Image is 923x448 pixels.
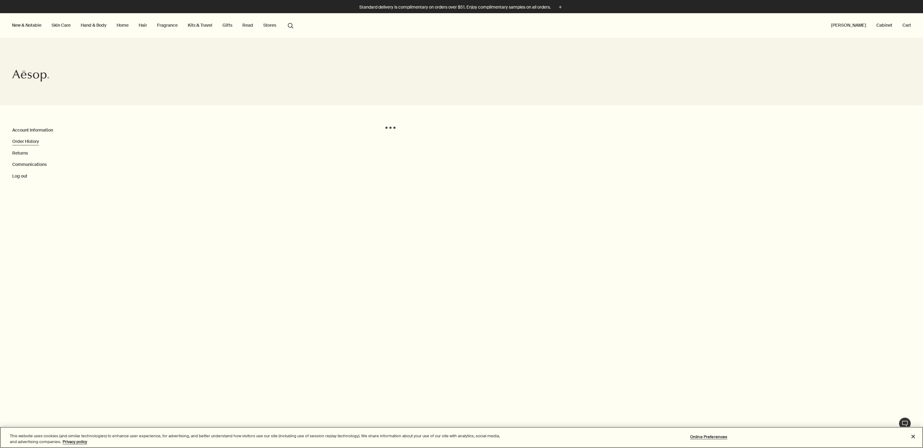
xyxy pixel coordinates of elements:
a: More information about your privacy, opens in a new tab [63,439,87,444]
a: Returns [12,150,28,156]
a: Hand & Body [79,21,108,29]
button: Live Assistance [899,417,911,430]
a: Gifts [221,21,234,29]
a: Account Information [12,127,53,133]
a: Home [115,21,130,29]
a: Order History [12,139,39,144]
svg: Aesop [12,70,49,82]
a: Hair [137,21,148,29]
button: Open search [285,19,296,31]
a: Skin Care [50,21,72,29]
a: Read [241,21,254,29]
button: Log out [12,173,27,179]
div: This website uses cookies (and similar technologies) to enhance user experience, for advertising,... [10,433,508,445]
button: New & Notable [11,21,43,29]
button: Close [906,430,920,443]
a: Fragrance [156,21,179,29]
p: Standard delivery is complimentary on orders over $51. Enjoy complimentary samples on all orders. [359,4,551,10]
nav: supplementary [830,13,912,38]
button: Online Preferences, Opens the preference center dialog [689,431,728,443]
button: Stores [262,21,277,29]
nav: My Account Page Menu Navigation [12,127,384,179]
nav: primary [11,13,296,38]
button: [PERSON_NAME] [830,21,867,29]
a: Kits & Travel [187,21,214,29]
a: Communications [12,162,47,167]
button: Cart [901,21,912,29]
button: Standard delivery is complimentary on orders over $51. Enjoy complimentary samples on all orders. [359,4,564,11]
a: Cabinet [875,21,894,29]
a: Aesop [11,68,51,85]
